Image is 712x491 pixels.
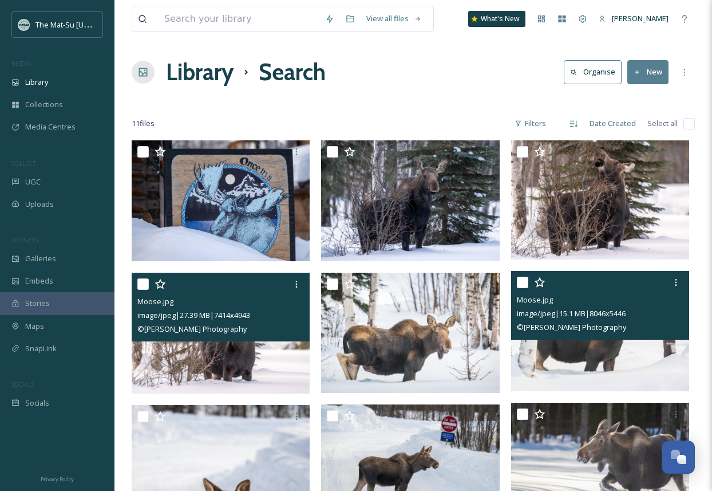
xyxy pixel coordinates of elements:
span: Library [25,77,48,88]
span: image/jpeg | 27.39 MB | 7414 x 4943 [137,310,250,320]
span: COLLECT [11,159,36,167]
span: Uploads [25,199,54,210]
span: [PERSON_NAME] [612,13,669,23]
span: Privacy Policy [41,476,74,483]
span: Moose.jpg [517,294,553,305]
img: Moose.jpg [511,140,689,259]
span: Stories [25,298,50,309]
span: SOCIALS [11,380,34,388]
a: Library [166,55,234,89]
span: 11 file s [132,118,155,129]
span: Socials [25,398,49,408]
img: Talkeetna.jpg [132,140,313,261]
span: © [PERSON_NAME] Photography [517,322,626,332]
div: Filters [509,112,552,135]
a: Privacy Policy [41,472,74,485]
span: Moose.jpg [137,296,173,307]
span: Media Centres [25,121,76,132]
span: SnapLink [25,343,57,354]
input: Search your library [159,6,319,32]
a: Organise [564,60,627,84]
a: What's New [468,11,525,27]
img: Moose.jpg [321,140,502,261]
h1: Search [259,55,326,89]
img: Moose.jpg [321,273,502,394]
button: New [627,60,669,84]
span: MEDIA [11,59,31,68]
img: Social_thumbnail.png [18,19,30,30]
a: View all files [361,7,428,30]
span: Select all [647,118,678,129]
button: Organise [564,60,622,84]
span: Embeds [25,276,53,286]
span: Maps [25,321,44,332]
span: image/jpeg | 15.1 MB | 8046 x 5446 [517,308,626,319]
span: © [PERSON_NAME] Photography [137,324,247,334]
span: Galleries [25,253,56,264]
span: UGC [25,176,41,187]
span: Collections [25,99,63,110]
button: Open Chat [662,441,695,474]
span: WIDGETS [11,235,38,244]
div: Date Created [584,112,642,135]
span: The Mat-Su [US_STATE] [35,19,115,30]
a: [PERSON_NAME] [593,7,674,30]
